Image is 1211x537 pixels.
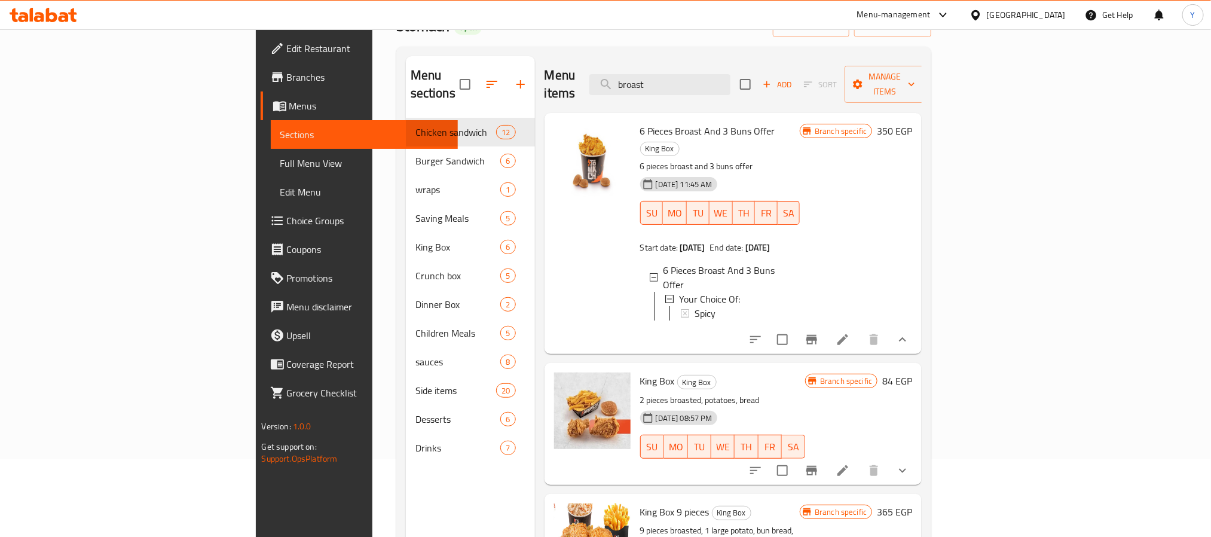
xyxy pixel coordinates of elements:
[836,463,850,478] a: Edit menu item
[640,503,710,521] span: King Box 9 pieces
[895,332,910,347] svg: Show Choices
[501,242,515,253] span: 6
[733,72,758,97] span: Select section
[741,456,770,485] button: sort-choices
[500,297,515,312] div: items
[415,412,501,426] span: Desserts
[501,184,515,196] span: 1
[677,375,717,389] div: King Box
[262,419,291,434] span: Version:
[640,142,680,156] div: King Box
[261,91,458,120] a: Menus
[415,154,501,168] span: Burger Sandwich
[261,350,458,379] a: Coverage Report
[271,178,458,206] a: Edit Menu
[452,72,478,97] span: Select all sections
[640,393,806,408] p: 2 pieces broasted, potatoes, bread
[261,292,458,321] a: Menu disclaimer
[415,355,501,369] span: sauces
[739,438,753,456] span: TH
[787,438,800,456] span: SA
[500,268,515,283] div: items
[860,325,888,354] button: delete
[782,205,796,222] span: SA
[877,504,912,520] h6: 365 EGP
[641,142,679,155] span: King Box
[738,205,751,222] span: TH
[501,356,515,368] span: 8
[640,372,675,390] span: King Box
[501,155,515,167] span: 6
[759,435,782,459] button: FR
[501,328,515,339] span: 5
[545,66,576,102] h2: Menu items
[500,326,515,340] div: items
[882,373,912,389] h6: 84 EGP
[733,201,756,225] button: TH
[500,211,515,225] div: items
[415,326,501,340] span: Children Meals
[640,435,664,459] button: SU
[287,271,448,285] span: Promotions
[287,300,448,314] span: Menu disclaimer
[646,438,659,456] span: SU
[695,306,715,321] span: Spicy
[500,355,515,369] div: items
[262,439,317,454] span: Get support on:
[280,127,448,142] span: Sections
[280,185,448,199] span: Edit Menu
[500,240,515,254] div: items
[797,325,826,354] button: Branch-specific-item
[415,297,501,312] span: Dinner Box
[415,441,501,455] div: Drinks
[500,182,515,197] div: items
[554,373,631,449] img: King Box
[501,270,515,282] span: 5
[406,405,535,434] div: Desserts6
[261,63,458,91] a: Branches
[680,240,705,255] b: [DATE]
[1191,8,1195,22] span: Y
[810,126,871,137] span: Branch specific
[664,435,688,459] button: MO
[854,69,915,99] span: Manage items
[857,8,931,22] div: Menu-management
[888,456,917,485] button: show more
[287,328,448,343] span: Upsell
[987,8,1066,22] div: [GEOGRAPHIC_DATA]
[415,268,501,283] span: Crunch box
[687,201,710,225] button: TU
[287,357,448,371] span: Coverage Report
[415,240,501,254] div: King Box
[716,438,730,456] span: WE
[589,74,730,95] input: search
[845,66,925,103] button: Manage items
[712,506,751,520] span: King Box
[406,319,535,347] div: Children Meals5
[261,206,458,235] a: Choice Groups
[287,41,448,56] span: Edit Restaurant
[497,385,515,396] span: 20
[506,70,535,99] button: Add section
[778,201,800,225] button: SA
[415,125,497,139] span: Chicken sandwich
[415,383,497,398] span: Side items
[810,507,871,518] span: Branch specific
[501,299,515,310] span: 2
[415,211,501,225] div: Saving Meals
[770,458,795,483] span: Select to update
[261,235,458,264] a: Coupons
[406,113,535,467] nav: Menu sections
[501,213,515,224] span: 5
[554,123,631,199] img: 6 Pieces Broast And 3 Buns Offer
[678,376,716,389] span: King Box
[406,118,535,147] div: Chicken sandwich12
[261,264,458,292] a: Promotions
[496,125,515,139] div: items
[663,201,687,225] button: MO
[711,435,735,459] button: WE
[860,456,888,485] button: delete
[501,414,515,425] span: 6
[415,182,501,197] span: wraps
